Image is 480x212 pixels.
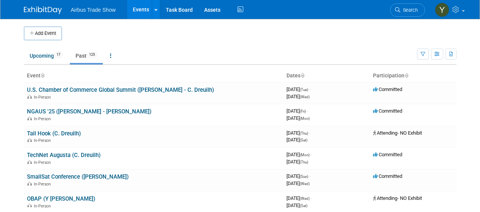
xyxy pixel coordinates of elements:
[404,72,408,79] a: Sort by Participation Type
[300,138,307,142] span: (Sat)
[300,95,310,99] span: (Wed)
[286,108,308,114] span: [DATE]
[34,138,53,143] span: In-Person
[307,108,308,114] span: -
[300,196,310,201] span: (Wed)
[286,86,310,92] span: [DATE]
[27,108,151,115] a: NGAUS '25 ([PERSON_NAME] - [PERSON_NAME])
[27,138,32,142] img: In-Person Event
[70,49,103,63] a: Past125
[301,72,304,79] a: Sort by Start Date
[300,88,308,92] span: (Tue)
[24,27,62,40] button: Add Event
[27,116,32,120] img: In-Person Event
[286,195,312,201] span: [DATE]
[27,130,81,137] a: Tail Hook (C. Dreuilh)
[27,204,32,207] img: In-Person Event
[24,6,62,14] img: ExhibitDay
[300,174,308,179] span: (Sun)
[300,153,310,157] span: (Mon)
[286,173,310,179] span: [DATE]
[87,52,97,58] span: 125
[24,69,283,82] th: Event
[390,3,425,17] a: Search
[286,203,307,208] span: [DATE]
[34,95,53,100] span: In-Person
[286,137,307,143] span: [DATE]
[373,152,402,157] span: Committed
[311,152,312,157] span: -
[373,86,402,92] span: Committed
[309,173,310,179] span: -
[34,182,53,187] span: In-Person
[370,69,456,82] th: Participation
[300,204,307,208] span: (Sat)
[27,160,32,164] img: In-Person Event
[54,52,63,58] span: 17
[286,115,310,121] span: [DATE]
[41,72,44,79] a: Sort by Event Name
[311,195,312,201] span: -
[400,7,418,13] span: Search
[34,116,53,121] span: In-Person
[309,86,310,92] span: -
[373,108,402,114] span: Committed
[300,131,308,135] span: (Thu)
[27,86,214,93] a: U.S. Chamber of Commerce Global Summit ([PERSON_NAME] - C. Dreuilh)
[27,173,129,180] a: SmallSat Conference ([PERSON_NAME])
[27,182,32,185] img: In-Person Event
[34,160,53,165] span: In-Person
[24,49,68,63] a: Upcoming17
[300,116,310,121] span: (Mon)
[286,181,310,186] span: [DATE]
[300,182,310,186] span: (Wed)
[286,94,310,99] span: [DATE]
[286,159,308,165] span: [DATE]
[27,95,32,99] img: In-Person Event
[373,130,422,136] span: Attending- NO Exhibit
[309,130,310,136] span: -
[34,204,53,209] span: In-Person
[283,69,370,82] th: Dates
[286,130,310,136] span: [DATE]
[27,152,101,159] a: TechNet Augusta (C. Dreuilh)
[27,195,95,202] a: OBAP (Y [PERSON_NAME])
[373,195,422,201] span: Attending- NO Exhibit
[435,3,449,17] img: Yolanda Bauza
[300,160,308,164] span: (Thu)
[373,173,402,179] span: Committed
[286,152,312,157] span: [DATE]
[71,7,116,13] span: Airbus Trade Show
[300,109,306,113] span: (Fri)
